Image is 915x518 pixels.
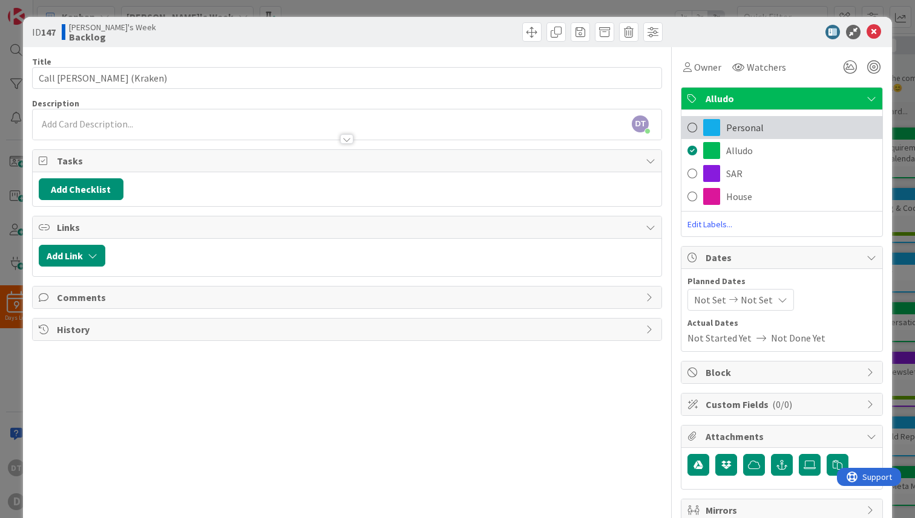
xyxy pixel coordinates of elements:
span: Not Set [741,293,773,307]
span: History [57,322,640,337]
input: type card name here... [32,67,662,89]
span: [PERSON_NAME]'s Week [69,22,156,32]
button: Add Checklist [39,178,123,200]
button: Add Link [39,245,105,267]
label: Title [32,56,51,67]
span: Alludo [726,143,753,158]
span: Tasks [57,154,640,168]
span: Attachments [706,429,861,444]
span: Description [32,98,79,109]
span: Planned Dates [687,275,876,288]
span: Block [706,365,861,380]
span: Alludo [706,91,861,106]
span: DT [632,115,649,132]
span: Not Done Yet [771,331,825,345]
span: Personal [726,120,764,135]
span: Custom Fields [706,397,861,412]
span: ID [32,25,56,39]
span: SAR [726,166,743,181]
span: Actual Dates [687,317,876,329]
span: Not Started Yet [687,331,752,345]
span: Dates [706,250,861,265]
b: 147 [41,26,56,38]
span: Support [25,2,55,16]
span: Watchers [747,60,786,74]
b: Backlog [69,32,156,42]
span: Owner [694,60,721,74]
span: Comments [57,290,640,305]
span: House [726,189,752,204]
span: Mirrors [706,503,861,517]
span: Not Set [694,293,726,307]
span: Links [57,220,640,235]
span: Edit Labels... [681,218,882,230]
span: ( 0/0 ) [772,398,792,410]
